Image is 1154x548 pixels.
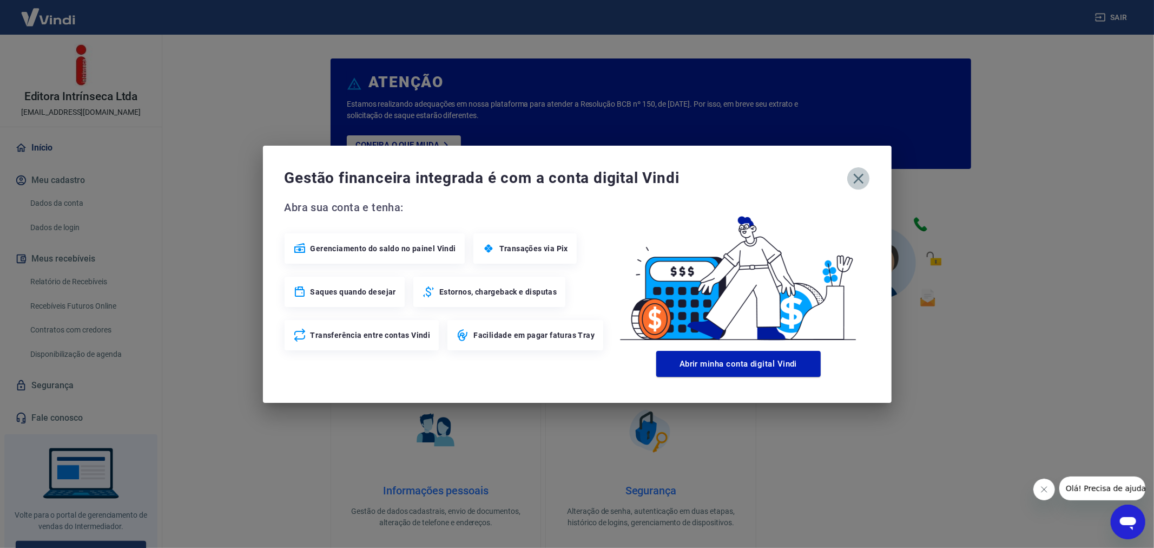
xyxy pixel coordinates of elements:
[311,243,456,254] span: Gerenciamento do saldo no painel Vindi
[499,243,568,254] span: Transações via Pix
[439,286,557,297] span: Estornos, chargeback e disputas
[311,286,396,297] span: Saques quando desejar
[6,8,91,16] span: Olá! Precisa de ajuda?
[607,199,870,347] img: Good Billing
[656,351,821,377] button: Abrir minha conta digital Vindi
[1033,479,1055,500] iframe: Fechar mensagem
[311,330,431,341] span: Transferência entre contas Vindi
[1111,505,1145,539] iframe: Botão para abrir a janela de mensagens
[473,330,595,341] span: Facilidade em pagar faturas Tray
[1059,477,1145,500] iframe: Mensagem da empresa
[285,167,847,189] span: Gestão financeira integrada é com a conta digital Vindi
[285,199,607,216] span: Abra sua conta e tenha:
